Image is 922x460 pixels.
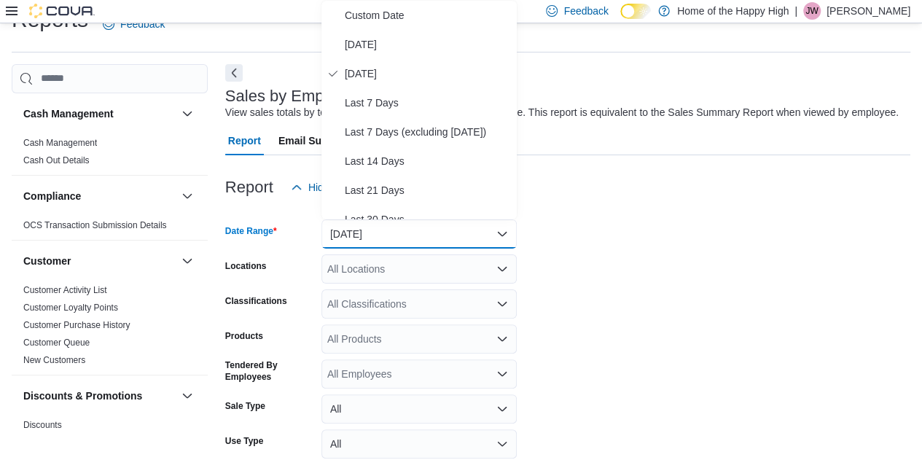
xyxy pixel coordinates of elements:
button: Cash Management [23,106,176,121]
span: Last 7 Days (excluding [DATE]) [345,123,511,141]
div: Compliance [12,217,208,240]
h3: Compliance [23,189,81,203]
label: Locations [225,260,267,272]
button: Cash Management [179,105,196,122]
a: Cash Out Details [23,155,90,165]
button: Compliance [179,187,196,205]
button: Open list of options [496,298,508,310]
span: Customer Purchase History [23,319,130,331]
span: Customer Activity List [23,284,107,296]
span: Customer Queue [23,337,90,348]
span: Cash Management [23,137,97,149]
span: Custom Date [345,7,511,24]
span: Promotion Details [23,437,93,448]
button: All [321,429,517,459]
span: Last 30 Days [345,211,511,228]
span: Email Subscription [278,126,371,155]
button: Hide Parameters [285,173,391,202]
button: All [321,394,517,424]
a: Customer Purchase History [23,320,130,330]
button: Open list of options [496,263,508,275]
div: View sales totals by tendered employee for a specified date range. This report is equivalent to t... [225,105,899,120]
img: Cova [29,4,95,18]
a: Customer Loyalty Points [23,303,118,313]
button: Open list of options [496,333,508,345]
button: Compliance [23,189,176,203]
label: Sale Type [225,400,265,412]
span: Report [228,126,261,155]
p: | [794,2,797,20]
label: Classifications [225,295,287,307]
span: Feedback [120,17,165,31]
button: Open list of options [496,368,508,380]
button: Next [225,64,243,82]
h3: Report [225,179,273,196]
span: Cash Out Details [23,155,90,166]
p: Home of the Happy High [677,2,789,20]
label: Products [225,330,263,342]
h3: Discounts & Promotions [23,389,142,403]
div: Cash Management [12,134,208,175]
span: Last 7 Days [345,94,511,112]
button: [DATE] [321,219,517,249]
a: New Customers [23,355,85,365]
h3: Sales by Employee (Tendered) [225,87,445,105]
span: Feedback [563,4,608,18]
input: Dark Mode [620,4,651,19]
p: [PERSON_NAME] [827,2,910,20]
a: Promotion Details [23,437,93,448]
label: Tendered By Employees [225,359,316,383]
span: Dark Mode [620,19,621,20]
span: Last 14 Days [345,152,511,170]
button: Discounts & Promotions [23,389,176,403]
span: OCS Transaction Submission Details [23,219,167,231]
a: Feedback [97,9,171,39]
div: Select listbox [321,1,517,219]
h3: Customer [23,254,71,268]
label: Date Range [225,225,277,237]
span: [DATE] [345,65,511,82]
div: Customer [12,281,208,375]
button: Customer [23,254,176,268]
a: Cash Management [23,138,97,148]
button: Discounts & Promotions [179,387,196,405]
a: OCS Transaction Submission Details [23,220,167,230]
span: Last 21 Days [345,182,511,199]
span: [DATE] [345,36,511,53]
button: Customer [179,252,196,270]
span: JW [805,2,818,20]
a: Customer Activity List [23,285,107,295]
span: New Customers [23,354,85,366]
span: Hide Parameters [308,180,385,195]
span: Discounts [23,419,62,431]
a: Discounts [23,420,62,430]
div: Jacob Williams [803,2,821,20]
label: Use Type [225,435,263,447]
a: Customer Queue [23,338,90,348]
h3: Cash Management [23,106,114,121]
